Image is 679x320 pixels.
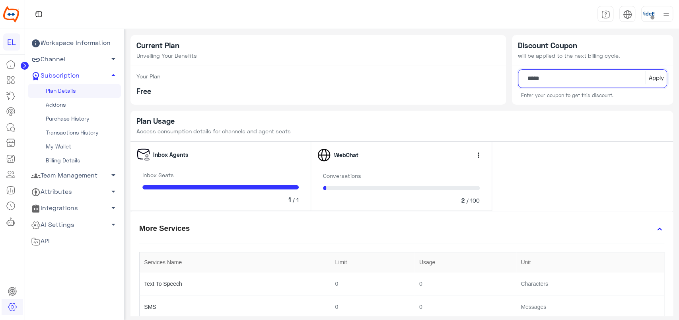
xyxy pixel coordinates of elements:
[28,112,121,126] a: Purchase History
[28,98,121,112] a: Addons
[334,151,358,159] span: WebChat
[516,272,664,295] td: Characters
[28,140,121,154] a: My Wallet
[136,41,197,50] h5: Current Plan
[136,87,160,96] h5: Free
[516,295,664,318] td: Messages
[643,8,654,19] img: userImage
[518,41,667,50] h5: Discount Coupon
[296,195,299,204] span: 1
[414,295,516,318] td: 0
[109,187,118,196] span: arrow_drop_down
[109,203,118,213] span: arrow_drop_down
[31,236,50,246] span: API
[28,84,121,98] a: Plan Details
[323,172,480,180] p: Conversations
[109,170,118,180] span: arrow_drop_down
[153,150,188,159] span: Inbox Agents
[28,154,121,168] a: Billing Details
[140,272,331,295] td: Text To Speech
[28,35,121,51] a: Workspace Information
[292,195,295,204] span: /
[136,148,150,162] img: inboxseats.svg
[470,196,480,205] span: 100
[136,221,193,236] h5: More Services
[136,128,291,135] span: Access consumption details for channels and agent seats
[645,70,667,85] button: Apply
[414,272,516,295] td: 0
[317,148,331,162] img: webchat.svg
[140,295,331,318] td: SMS
[34,9,44,19] img: tab
[3,33,20,51] div: EL
[331,295,414,318] td: 0
[3,6,19,23] img: Logo
[601,10,610,19] img: tab
[130,217,673,243] mat-expansion-panel-header: More Services
[109,70,118,80] span: arrow_drop_up
[136,117,667,126] h5: Plan Usage
[288,195,291,204] span: 1
[466,196,469,205] span: /
[28,200,121,217] a: Integrations
[461,196,465,205] span: 2
[471,148,486,162] button: more_vert
[28,233,121,249] a: API
[518,52,620,59] span: will be applied to the next billing cycle.
[28,168,121,184] a: Team Management
[414,252,516,272] th: Usage
[661,10,671,20] img: profile
[136,52,197,59] span: Unveiling Your Benefits
[28,51,121,68] a: Channel
[109,220,118,229] span: arrow_drop_down
[28,126,121,140] a: Transactions History
[331,252,414,272] th: Limit
[597,6,613,23] a: tab
[140,252,331,272] th: Services Name
[28,68,121,84] a: Subscription
[521,92,613,98] small: Enter your coupon to get this discount.
[142,171,299,179] p: Inbox Seats
[109,54,118,64] span: arrow_drop_down
[28,184,121,200] a: Attributes
[623,10,632,19] img: tab
[516,252,664,272] th: Unit
[331,272,414,295] td: 0
[28,217,121,233] a: AI Settings
[475,151,482,159] span: more_vert
[136,72,160,80] p: Your Plan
